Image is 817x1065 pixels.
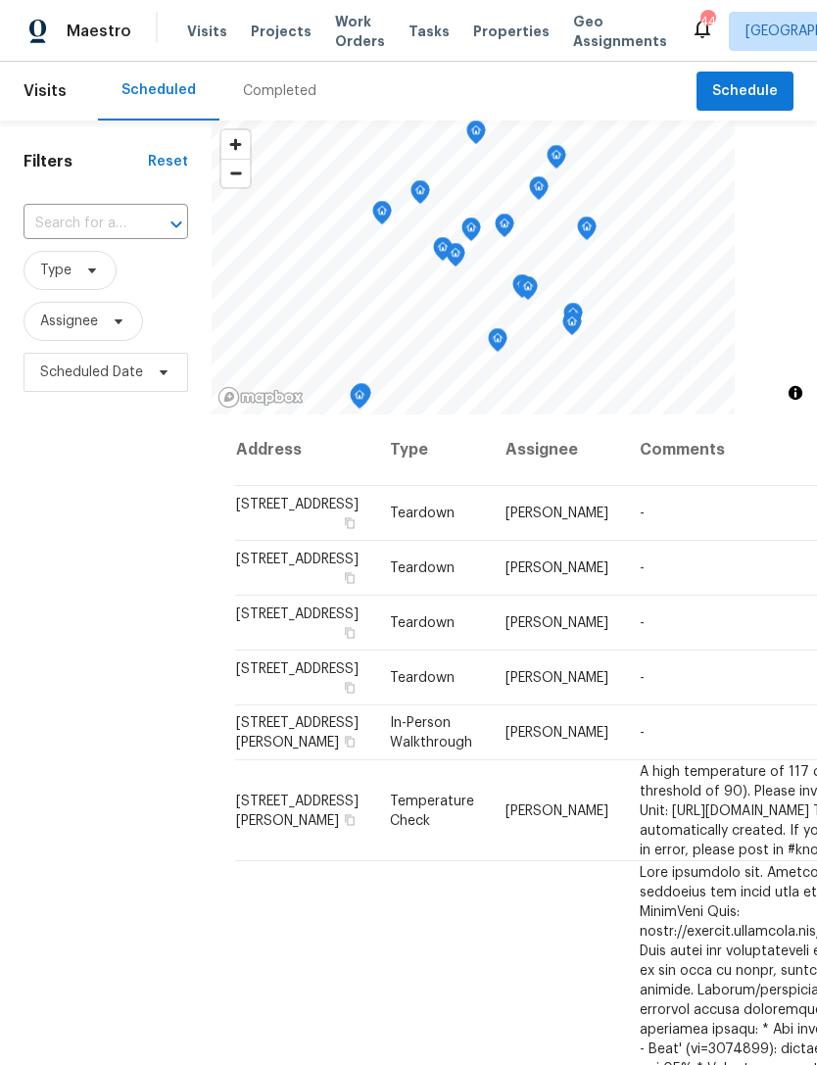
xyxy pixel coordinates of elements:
[505,803,608,817] span: [PERSON_NAME]
[700,12,714,31] div: 44
[573,12,667,51] span: Geo Assignments
[221,130,250,159] button: Zoom in
[505,507,608,520] span: [PERSON_NAME]
[390,716,472,750] span: In-Person Walkthrough
[640,507,645,520] span: -
[236,794,359,827] span: [STREET_ADDRESS][PERSON_NAME]
[547,145,566,175] div: Map marker
[712,79,778,104] span: Schedule
[512,274,532,305] div: Map marker
[341,514,359,532] button: Copy Address
[461,218,481,248] div: Map marker
[505,561,608,575] span: [PERSON_NAME]
[577,217,597,247] div: Map marker
[187,22,227,41] span: Visits
[390,671,455,685] span: Teardown
[251,22,312,41] span: Projects
[784,381,807,405] button: Toggle attribution
[24,70,67,113] span: Visits
[148,152,188,171] div: Reset
[236,607,359,621] span: [STREET_ADDRESS]
[390,561,455,575] span: Teardown
[505,726,608,740] span: [PERSON_NAME]
[390,616,455,630] span: Teardown
[374,414,490,486] th: Type
[408,24,450,38] span: Tasks
[243,81,316,101] div: Completed
[410,180,430,211] div: Map marker
[67,22,131,41] span: Maestro
[697,72,793,112] button: Schedule
[341,679,359,697] button: Copy Address
[236,498,359,511] span: [STREET_ADDRESS]
[372,201,392,231] div: Map marker
[221,159,250,187] button: Zoom out
[495,214,514,244] div: Map marker
[640,616,645,630] span: -
[24,152,148,171] h1: Filters
[790,382,801,404] span: Toggle attribution
[446,243,465,273] div: Map marker
[40,312,98,331] span: Assignee
[121,80,196,100] div: Scheduled
[562,312,582,342] div: Map marker
[350,385,369,415] div: Map marker
[640,561,645,575] span: -
[640,726,645,740] span: -
[640,671,645,685] span: -
[235,414,374,486] th: Address
[341,733,359,750] button: Copy Address
[529,176,549,207] div: Map marker
[236,716,359,750] span: [STREET_ADDRESS][PERSON_NAME]
[488,328,507,359] div: Map marker
[217,386,304,409] a: Mapbox homepage
[40,363,143,382] span: Scheduled Date
[433,237,453,267] div: Map marker
[518,276,538,307] div: Map marker
[390,794,474,827] span: Temperature Check
[341,624,359,642] button: Copy Address
[352,383,371,413] div: Map marker
[335,12,385,51] span: Work Orders
[490,414,624,486] th: Assignee
[466,121,486,151] div: Map marker
[505,616,608,630] span: [PERSON_NAME]
[505,671,608,685] span: [PERSON_NAME]
[212,121,735,414] canvas: Map
[390,507,455,520] span: Teardown
[473,22,550,41] span: Properties
[24,209,133,239] input: Search for an address...
[163,211,190,238] button: Open
[341,810,359,828] button: Copy Address
[236,553,359,566] span: [STREET_ADDRESS]
[563,303,583,333] div: Map marker
[40,261,72,280] span: Type
[221,160,250,187] span: Zoom out
[341,569,359,587] button: Copy Address
[236,662,359,676] span: [STREET_ADDRESS]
